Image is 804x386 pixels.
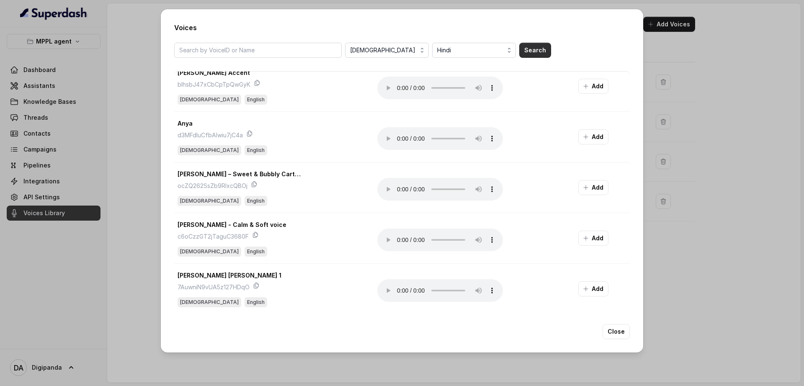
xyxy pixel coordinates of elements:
[437,45,513,55] span: Hindi
[603,324,630,339] button: Close
[178,145,241,155] span: [DEMOGRAPHIC_DATA]
[178,282,250,292] p: 7AuwniN9vUA5z127HDqO
[245,145,267,155] span: English
[578,129,608,144] button: Add
[178,169,303,179] p: [PERSON_NAME] – Sweet & Bubbly Cartoon [DEMOGRAPHIC_DATA]
[178,247,241,257] span: [DEMOGRAPHIC_DATA]
[578,281,608,296] button: Add
[178,196,241,206] span: [DEMOGRAPHIC_DATA]
[345,43,429,58] button: [DEMOGRAPHIC_DATA]
[245,196,267,206] span: English
[178,95,241,105] span: [DEMOGRAPHIC_DATA]
[377,279,503,302] audio: Your browser does not support the audio element.
[377,178,503,201] audio: Your browser does not support the audio element.
[178,270,281,280] p: [PERSON_NAME] [PERSON_NAME] 1
[578,231,608,246] button: Add
[578,180,608,195] button: Add
[178,68,250,78] p: [PERSON_NAME] Accent
[578,79,608,94] button: Add
[174,43,342,58] input: Search by VoiceID or Name
[377,77,503,99] audio: Your browser does not support the audio element.
[245,297,267,307] span: English
[178,181,247,191] p: ocZQ262SsZb9RIxcQBOj
[350,45,425,55] span: [DEMOGRAPHIC_DATA]
[178,118,193,129] p: Anya
[178,220,286,230] p: [PERSON_NAME] - Calm & Soft voice
[178,232,249,242] p: c6oCzzGT2jTaguC3680F
[178,297,241,307] span: [DEMOGRAPHIC_DATA]
[174,23,630,33] h2: Voices
[519,43,551,58] button: Search
[245,95,267,105] span: English
[178,80,250,90] p: blhsbJ47xCbCpTpQwGyK
[377,229,503,251] audio: Your browser does not support the audio element.
[432,43,516,58] button: Hindi
[245,247,267,257] span: English
[178,130,243,140] p: d3MFdIuCfbAIwiu7jC4a
[377,127,503,150] audio: Your browser does not support the audio element.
